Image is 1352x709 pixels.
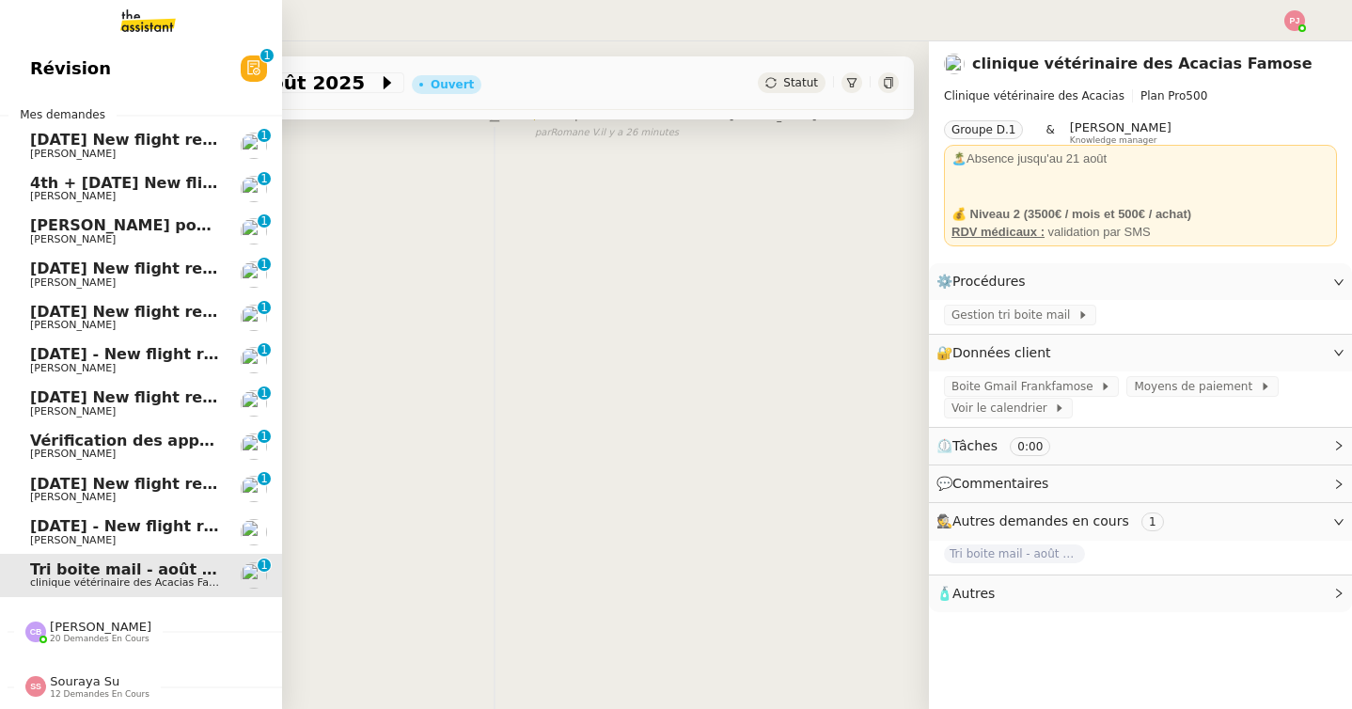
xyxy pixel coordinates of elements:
[952,586,995,601] span: Autres
[944,54,965,74] img: users%2FUX3d5eFl6eVv5XRpuhmKXfpcWvv1%2Favatar%2Fdownload.jpeg
[1070,120,1171,145] app-user-label: Knowledge manager
[1186,89,1207,102] span: 500
[951,207,1191,221] strong: 💰 Niveau 2 (3500€ / mois et 500€ / achat)
[1141,512,1164,531] nz-tag: 1
[30,131,407,149] span: [DATE] New flight request - [PERSON_NAME]
[951,306,1077,324] span: Gestion tri boite mail
[30,534,116,546] span: [PERSON_NAME]
[1140,89,1186,102] span: Plan Pro
[241,562,267,589] img: users%2FUX3d5eFl6eVv5XRpuhmKXfpcWvv1%2Favatar%2Fdownload.jpeg
[30,388,407,406] span: [DATE] New flight request - [PERSON_NAME]
[30,491,116,503] span: [PERSON_NAME]
[936,271,1034,292] span: ⚙️
[50,674,119,688] span: Souraya Su
[258,559,271,572] nz-badge-sup: 1
[241,433,267,460] img: users%2FW4OQjB9BRtYK2an7yusO0WsYLsD3%2Favatar%2F28027066-518b-424c-8476-65f2e549ac29
[241,476,267,502] img: users%2FC9SBsJ0duuaSgpQFj5LgoEX8n0o2%2Favatar%2Fec9d51b8-9413-4189-adfb-7be4d8c96a3c
[431,79,474,90] div: Ouvert
[258,472,271,485] nz-badge-sup: 1
[8,105,117,124] span: Mes demandes
[1134,377,1259,396] span: Moyens de paiement
[590,111,643,121] span: Exécutant
[30,517,418,535] span: [DATE] - New flight request - [PERSON_NAME]
[258,258,271,271] nz-badge-sup: 1
[30,216,359,234] span: [PERSON_NAME] pour [PERSON_NAME]
[1070,120,1171,134] span: [PERSON_NAME]
[951,223,1329,242] div: validation par SMS
[30,190,116,202] span: [PERSON_NAME]
[50,689,149,700] span: 12 demandes en cours
[25,622,46,642] img: svg
[260,214,268,231] p: 1
[783,76,818,89] span: Statut
[929,465,1352,502] div: 💬Commentaires
[929,335,1352,371] div: 🔐Données client
[260,301,268,318] p: 1
[535,111,581,121] span: Le champ
[600,125,679,141] span: il y a 26 minutes
[944,89,1124,102] span: Clinique vétérinaire des Acacias
[30,260,407,277] span: [DATE] New flight request - [PERSON_NAME]
[929,428,1352,465] div: ⏲️Tâches 0:00
[260,386,268,403] p: 1
[30,276,116,289] span: [PERSON_NAME]
[936,586,995,601] span: 🧴
[260,343,268,360] p: 1
[30,475,289,493] span: [DATE] New flight request - J P
[1045,120,1054,145] span: &
[30,576,237,589] span: clinique vétérinaire des Acacias Famose
[952,438,998,453] span: Tâches
[241,390,267,417] img: users%2FC9SBsJ0duuaSgpQFj5LgoEX8n0o2%2Favatar%2Fec9d51b8-9413-4189-adfb-7be4d8c96a3c
[652,111,720,121] span: a été modifié :
[258,386,271,400] nz-badge-sup: 1
[50,620,151,634] span: [PERSON_NAME]
[258,343,271,356] nz-badge-sup: 1
[951,225,1045,239] u: RDV médicaux :
[258,430,271,443] nz-badge-sup: 1
[1284,10,1305,31] img: svg
[929,503,1352,540] div: 🕵️Autres demandes en cours 1
[952,274,1026,289] span: Procédures
[258,172,271,185] nz-badge-sup: 1
[258,129,271,142] nz-badge-sup: 1
[30,319,116,331] span: [PERSON_NAME]
[241,176,267,202] img: users%2FC9SBsJ0duuaSgpQFj5LgoEX8n0o2%2Favatar%2Fec9d51b8-9413-4189-adfb-7be4d8c96a3c
[936,513,1171,528] span: 🕵️
[535,125,679,141] small: Romane V.
[30,148,116,160] span: [PERSON_NAME]
[952,345,1051,360] span: Données client
[30,233,116,245] span: [PERSON_NAME]
[260,172,268,189] p: 1
[952,476,1048,491] span: Commentaires
[30,362,116,374] span: [PERSON_NAME]
[241,347,267,373] img: users%2FC9SBsJ0duuaSgpQFj5LgoEX8n0o2%2Favatar%2Fec9d51b8-9413-4189-adfb-7be4d8c96a3c
[730,111,817,121] span: [PERSON_NAME]
[929,575,1352,612] div: 🧴Autres
[952,513,1129,528] span: Autres demandes en cours
[951,377,1100,396] span: Boite Gmail Frankfamose
[263,49,271,66] p: 1
[260,49,274,62] nz-badge-sup: 1
[258,214,271,228] nz-badge-sup: 1
[30,448,116,460] span: [PERSON_NAME]
[936,438,1066,453] span: ⏲️
[944,544,1085,563] span: Tri boite mail - août 2025
[241,133,267,159] img: users%2FC9SBsJ0duuaSgpQFj5LgoEX8n0o2%2Favatar%2Fec9d51b8-9413-4189-adfb-7be4d8c96a3c
[30,345,418,363] span: [DATE] - New flight request - [PERSON_NAME]
[30,303,407,321] span: [DATE] New flight request - [PERSON_NAME]
[30,174,458,192] span: 4th + [DATE] New flight request - [PERSON_NAME]
[30,405,116,418] span: [PERSON_NAME]
[929,263,1352,300] div: ⚙️Procédures
[241,261,267,288] img: users%2FC9SBsJ0duuaSgpQFj5LgoEX8n0o2%2Favatar%2Fec9d51b8-9413-4189-adfb-7be4d8c96a3c
[258,301,271,314] nz-badge-sup: 1
[1010,437,1050,456] nz-tag: 0:00
[951,399,1054,418] span: Voir le calendrier
[260,559,268,575] p: 1
[241,519,267,545] img: users%2FC9SBsJ0duuaSgpQFj5LgoEX8n0o2%2Favatar%2Fec9d51b8-9413-4189-adfb-7be4d8c96a3c
[936,342,1059,364] span: 🔐
[241,218,267,244] img: users%2FW4OQjB9BRtYK2an7yusO0WsYLsD3%2Favatar%2F28027066-518b-424c-8476-65f2e549ac29
[30,560,244,578] span: Tri boite mail - août 2025
[260,258,268,275] p: 1
[535,125,551,141] span: par
[260,472,268,489] p: 1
